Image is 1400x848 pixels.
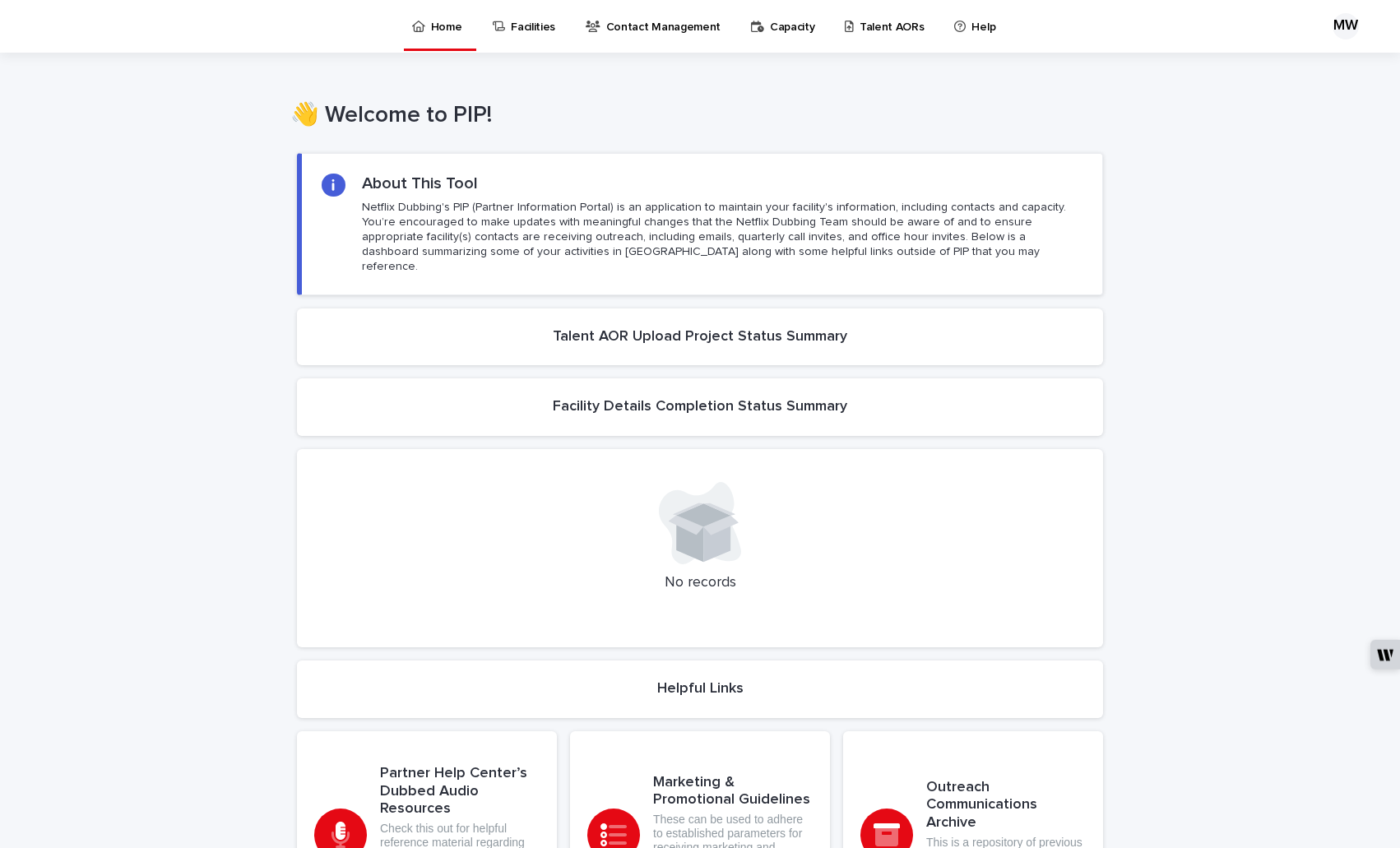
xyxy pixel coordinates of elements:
[362,200,1082,275] p: Netflix Dubbing's PIP (Partner Information Portal) is an application to maintain your facility's ...
[653,774,813,809] h3: Marketing & Promotional Guidelines
[380,765,540,818] h3: Partner Help Center’s Dubbed Audio Resources
[290,102,1096,130] h1: 👋 Welcome to PIP!
[1333,13,1359,39] div: MW
[297,574,1103,592] p: No records
[362,174,478,193] h2: About This Tool
[553,398,847,416] h2: Facility Details Completion Status Summary
[553,328,847,346] h2: Talent AOR Upload Project Status Summary
[657,680,744,698] h2: Helpful Links
[926,779,1086,832] h3: Outreach Communications Archive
